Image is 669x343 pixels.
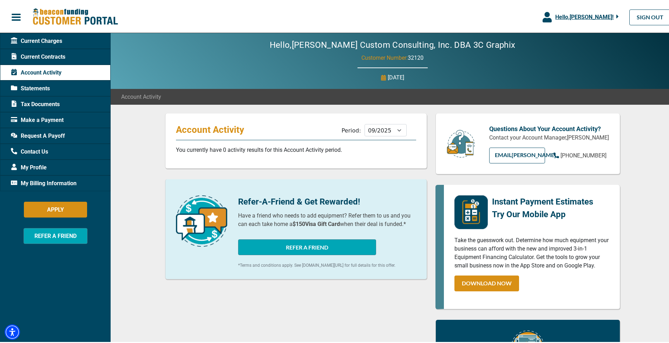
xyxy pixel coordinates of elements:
[492,207,593,219] p: Try Our Mobile App
[408,53,424,60] span: 32120
[11,67,61,76] span: Account Activity
[454,235,609,268] p: Take the guesswork out. Determine how much equipment your business can afford with the new and im...
[249,39,537,49] h2: Hello, [PERSON_NAME] Custom Consulting, Inc. DBA 3C Graphix
[238,238,376,254] button: REFER A FRIEND
[11,35,62,44] span: Current Charges
[388,72,404,80] p: [DATE]
[445,128,477,157] img: customer-service.png
[555,12,614,19] span: Hello, [PERSON_NAME] !
[238,194,416,207] p: Refer-A-Friend & Get Rewarded!
[489,123,609,132] p: Questions About Your Account Activity?
[24,200,87,216] button: APPLY
[24,227,87,242] button: REFER A FRIEND
[454,194,488,228] img: mobile-app-logo.png
[11,115,64,123] span: Make a Payment
[11,83,50,91] span: Statements
[553,150,606,158] a: [PHONE_NUMBER]
[11,162,47,170] span: My Profile
[489,146,545,162] a: EMAIL[PERSON_NAME]
[361,53,408,60] span: Customer Number:
[492,194,593,207] p: Instant Payment Estimates
[293,219,340,226] b: $150 Visa Gift Card
[11,146,48,155] span: Contact Us
[121,91,161,100] span: Account Activity
[238,210,416,227] p: Have a friend who needs to add equipment? Refer them to us and you can each take home a when thei...
[176,144,416,153] p: You currently have 0 activity results for this Account Activity period.
[11,130,65,139] span: Request A Payoff
[5,323,20,338] div: Accessibility Menu
[11,51,65,60] span: Current Contracts
[11,178,77,186] span: My Billing Information
[238,261,416,267] p: *Terms and conditions apply. See [DOMAIN_NAME][URL] for full details for this offer.
[176,123,250,134] p: Account Activity
[489,132,609,141] p: Contact your Account Manager, [PERSON_NAME]
[342,126,361,132] label: Period:
[11,99,60,107] span: Tax Documents
[176,194,227,245] img: refer-a-friend-icon.png
[32,7,118,25] img: Beacon Funding Customer Portal Logo
[560,151,606,157] span: [PHONE_NUMBER]
[454,274,519,290] a: DOWNLOAD NOW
